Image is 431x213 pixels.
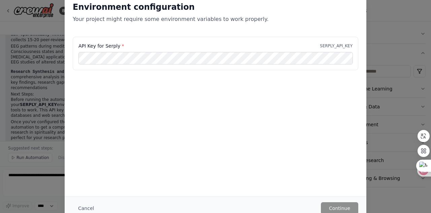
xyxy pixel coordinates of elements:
[78,43,124,49] label: API Key for Serply
[73,15,358,23] p: Your project might require some environment variables to work properly.
[320,43,353,49] p: SERPLY_API_KEY
[73,2,358,12] h2: Environment configuration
